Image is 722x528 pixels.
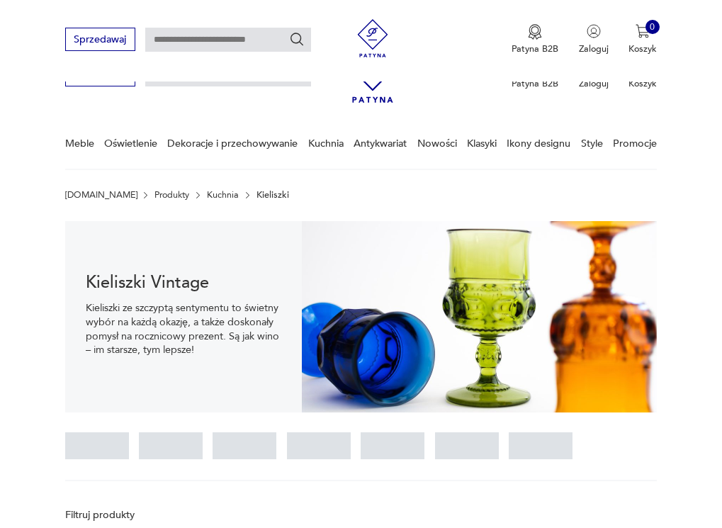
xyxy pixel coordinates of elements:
h1: Kieliszki Vintage [86,276,282,291]
a: Meble [65,119,94,168]
a: Style [581,119,603,168]
img: Ikonka użytkownika [587,24,601,38]
a: Nowości [417,119,457,168]
a: Produkty [154,190,189,200]
p: Kieliszki [256,190,289,200]
p: Zaloguj [579,43,609,55]
p: Filtruj produkty [65,508,222,522]
a: Promocje [613,119,657,168]
button: Patyna B2B [512,24,558,55]
a: Ikony designu [507,119,570,168]
a: Antykwariat [354,119,407,168]
img: Patyna - sklep z meblami i dekoracjami vintage [349,19,397,57]
p: Koszyk [628,43,657,55]
p: Zaloguj [579,77,609,90]
a: Klasyki [467,119,497,168]
div: 0 [645,20,660,34]
button: Szukaj [289,31,305,47]
a: [DOMAIN_NAME] [65,190,137,200]
a: Kuchnia [308,119,344,168]
p: Patyna B2B [512,43,558,55]
button: 0Koszyk [628,24,657,55]
p: Koszyk [628,77,657,90]
img: Ikona medalu [528,24,542,40]
a: Ikona medaluPatyna B2B [512,24,558,55]
a: Dekoracje i przechowywanie [167,119,298,168]
a: Oświetlenie [104,119,157,168]
p: Kieliszki ze szczyptą sentymentu to świetny wybór na każdą okazję, a także doskonały pomysł na ro... [86,301,282,357]
button: Zaloguj [579,24,609,55]
p: Patyna B2B [512,77,558,90]
a: Sprzedawaj [65,36,135,45]
img: bf90f398ea3643f2687ef1b1260d0e29.jpg [302,221,657,412]
a: Kuchnia [207,190,239,200]
button: Sprzedawaj [65,28,135,51]
img: Ikona koszyka [636,24,650,38]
